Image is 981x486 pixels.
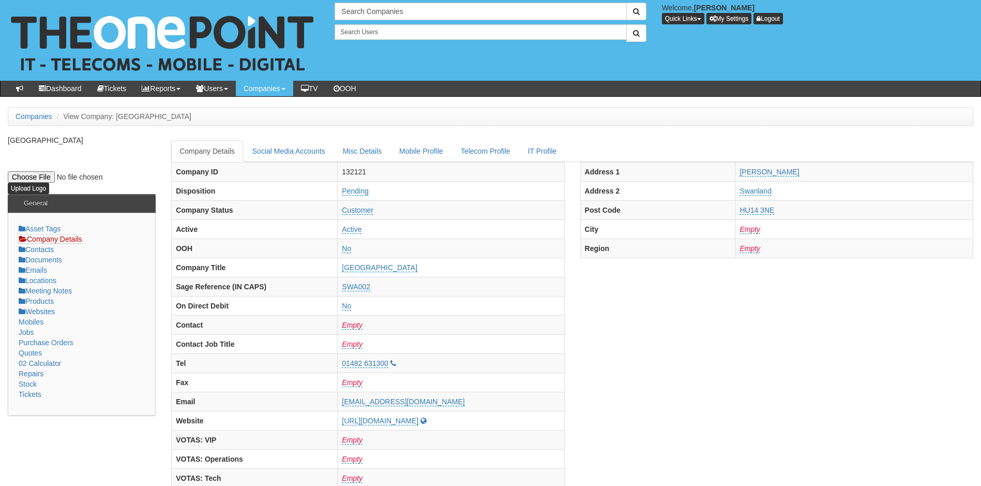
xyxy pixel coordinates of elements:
a: No [342,302,351,311]
th: Active [172,219,338,239]
a: Jobs [19,328,34,336]
div: Welcome, [654,3,981,24]
a: Empty [739,225,760,234]
a: [URL][DOMAIN_NAME] [342,417,418,425]
a: Empty [342,474,363,483]
a: Documents [19,256,62,264]
td: 132121 [338,162,564,181]
a: Logout [753,13,783,24]
input: Search Companies [335,3,626,20]
a: [PERSON_NAME] [739,168,799,176]
a: Locations [19,276,56,285]
a: Social Media Accounts [244,140,334,162]
a: Pending [342,187,368,196]
a: IT Profile [520,140,565,162]
th: OOH [172,239,338,258]
a: Tickets [89,81,134,96]
a: Empty [342,455,363,464]
th: Sage Reference (IN CAPS) [172,277,338,296]
a: Repairs [19,370,43,378]
th: Website [172,411,338,430]
a: Dashboard [31,81,89,96]
a: Asset Tags [19,225,61,233]
a: HU14 3NE [739,206,774,215]
th: Company ID [172,162,338,181]
a: Telecom Profile [452,140,519,162]
th: VOTAS: VIP [172,430,338,449]
th: Post Code [580,200,735,219]
a: Empty [739,244,760,253]
a: Empty [342,378,363,387]
a: Companies [16,112,52,121]
a: Empty [342,321,363,330]
a: Swanland [739,187,772,196]
li: View Company: [GEOGRAPHIC_DATA] [54,111,191,122]
a: Stock [19,380,37,388]
a: SWA002 [342,283,370,291]
a: 02 Calculator [19,359,62,367]
a: Meeting Notes [19,287,72,295]
a: Websites [19,307,55,316]
a: Companies [236,81,293,96]
th: Address 1 [580,162,735,181]
a: Reports [134,81,188,96]
th: Fax [172,373,338,392]
button: Quick Links [662,13,704,24]
a: Mobiles [19,318,43,326]
a: Emails [19,266,47,274]
a: No [342,244,351,253]
a: Empty [342,436,363,445]
a: OOH [326,81,364,96]
th: Address 2 [580,181,735,200]
th: Disposition [172,181,338,200]
th: Contact Job Title [172,334,338,354]
th: VOTAS: Operations [172,449,338,468]
a: Company Details [171,140,243,162]
a: My Settings [706,13,752,24]
a: TV [293,81,326,96]
th: City [580,219,735,239]
a: Tickets [19,390,41,399]
a: [EMAIL_ADDRESS][DOMAIN_NAME] [342,397,464,406]
th: Company Title [172,258,338,277]
a: Misc Details [335,140,390,162]
th: Company Status [172,200,338,219]
b: [PERSON_NAME] [694,4,754,12]
th: Contact [172,315,338,334]
th: Email [172,392,338,411]
a: [GEOGRAPHIC_DATA] [342,263,417,272]
input: Upload Logo [8,183,49,194]
th: Region [580,239,735,258]
a: Products [19,297,54,305]
h3: General [19,195,53,212]
a: Contacts [19,245,54,254]
th: Tel [172,354,338,373]
input: Search Users [335,24,626,40]
a: 01482 631300 [342,359,388,368]
a: Active [342,225,361,234]
a: Quotes [19,349,42,357]
a: Purchase Orders [19,338,73,347]
a: Company Details [19,234,82,244]
a: Mobile Profile [391,140,451,162]
th: On Direct Debit [172,296,338,315]
p: [GEOGRAPHIC_DATA] [8,135,156,145]
a: Users [188,81,236,96]
a: Customer [342,206,373,215]
a: Empty [342,340,363,349]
